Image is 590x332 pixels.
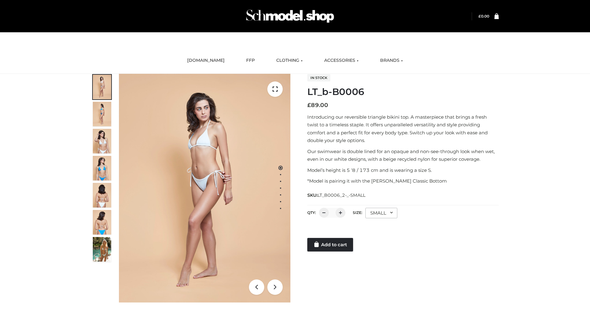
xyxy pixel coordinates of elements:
[307,74,330,81] span: In stock
[244,4,336,28] img: Schmodel Admin 964
[307,210,316,215] label: QTY:
[93,129,111,153] img: ArielClassicBikiniTop_CloudNine_AzureSky_OW114ECO_3-scaled.jpg
[93,237,111,262] img: Arieltop_CloudNine_AzureSky2.jpg
[93,75,111,99] img: ArielClassicBikiniTop_CloudNine_AzureSky_OW114ECO_1-scaled.jpg
[307,86,499,97] h1: LT_b-B0006
[307,102,311,109] span: £
[93,102,111,126] img: ArielClassicBikiniTop_CloudNine_AzureSky_OW114ECO_2-scaled.jpg
[317,192,365,198] span: LT_B0006_2-_-SMALL
[93,156,111,180] img: ArielClassicBikiniTop_CloudNine_AzureSky_OW114ECO_4-scaled.jpg
[307,113,499,144] p: Introducing our reversible triangle bikini top. A masterpiece that brings a fresh twist to a time...
[376,54,407,67] a: BRANDS
[478,14,489,18] bdi: 0.00
[307,148,499,163] p: Our swimwear is double lined for an opaque and non-see-through look when wet, even in our white d...
[478,14,481,18] span: £
[307,192,366,199] span: SKU:
[183,54,229,67] a: [DOMAIN_NAME]
[478,14,489,18] a: £0.00
[93,210,111,235] img: ArielClassicBikiniTop_CloudNine_AzureSky_OW114ECO_8-scaled.jpg
[320,54,363,67] a: ACCESSORIES
[307,177,499,185] p: *Model is pairing it with the [PERSON_NAME] Classic Bottom
[93,183,111,207] img: ArielClassicBikiniTop_CloudNine_AzureSky_OW114ECO_7-scaled.jpg
[307,102,328,109] bdi: 89.00
[307,166,499,174] p: Model’s height is 5 ‘8 / 173 cm and is wearing a size S.
[242,54,259,67] a: FFP
[119,74,290,302] img: ArielClassicBikiniTop_CloudNine_AzureSky_OW114ECO_1
[365,208,397,218] div: SMALL
[307,238,353,251] a: Add to cart
[353,210,362,215] label: Size:
[272,54,307,67] a: CLOTHING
